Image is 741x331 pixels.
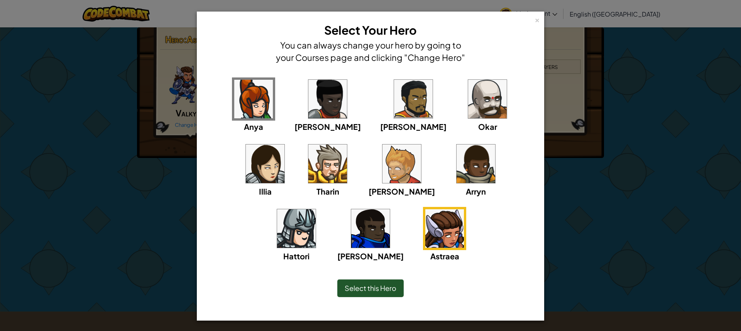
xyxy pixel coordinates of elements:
span: Select this Hero [345,284,396,292]
img: portrait.png [308,80,347,118]
img: portrait.png [308,144,347,183]
img: portrait.png [457,144,495,183]
span: [PERSON_NAME] [337,251,404,261]
img: portrait.png [425,209,464,248]
span: Arryn [466,187,486,196]
img: portrait.png [351,209,390,248]
span: [PERSON_NAME] [294,122,361,131]
img: portrait.png [277,209,316,248]
h4: You can always change your hero by going to your Courses page and clicking "Change Hero" [274,39,467,64]
span: [PERSON_NAME] [369,187,435,196]
h3: Select Your Hero [274,22,467,39]
span: Anya [244,122,263,131]
img: portrait.png [234,80,273,118]
span: Tharin [316,187,339,196]
img: portrait.png [394,80,433,118]
span: [PERSON_NAME] [380,122,447,131]
span: Hattori [283,251,310,261]
div: × [535,15,540,23]
img: portrait.png [246,144,284,183]
span: Okar [478,122,497,131]
img: portrait.png [468,80,507,118]
span: Illia [259,187,272,196]
img: portrait.png [382,144,421,183]
span: Astraea [430,251,459,261]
